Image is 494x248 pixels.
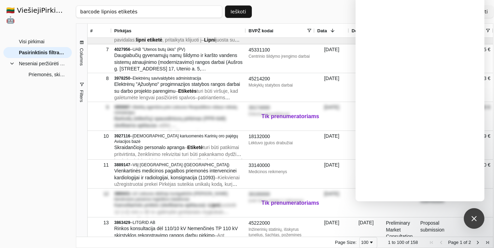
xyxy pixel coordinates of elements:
[114,191,228,202] span: LK Lietuvos didžiojo kunigaikščio [PERSON_NAME] bendrosios paramos logistikos batalionas
[114,162,131,167] span: 3889147
[214,158,242,164] span: („Velcro“ angl
[249,47,312,54] div: 45331100
[315,131,349,159] div: [DATE]
[114,145,243,164] span: – –
[397,240,404,245] span: 100
[114,162,243,168] div: –
[249,162,312,169] div: 33140000
[79,48,84,66] span: Columns
[114,134,131,138] span: 3927116
[475,240,481,245] div: Next Page
[114,191,131,196] span: 3869431
[19,47,65,58] span: Pasirinktinis filtras (158)
[204,37,215,43] span: Lipni
[114,220,243,225] div: –
[315,73,349,102] div: [DATE]
[249,104,312,111] div: 30174000
[90,74,109,83] div: 8
[19,58,65,69] span: Neseniai peržiūrėti pirkimai
[133,47,185,52] span: UAB "Utenos butų ūkis" (PV)
[388,240,391,245] span: 1
[114,175,240,194] span: Kiekvienai užregistruotai prekei Pirkėjas suteikia unikalų kodą, kurį Tiekėjas privalo atspausdin...
[335,240,357,245] div: Page Size:
[114,226,238,238] span: Rinkos konsultacija dėl 110/10 kV Nemenčinės TP 110 kV skirstyklos rekonstravimo rangos darbų pir...
[76,5,222,18] input: Greita paieška...
[114,220,131,225] span: 3863429
[69,6,79,14] strong: .AI
[349,102,383,131] div: [DATE]
[114,202,206,208] span: Kanceliarinės prekės (skelbiama apklausa)
[469,240,471,245] span: 2
[133,162,229,167] span: VšĮ [GEOGRAPHIC_DATA] ([GEOGRAPHIC_DATA])
[90,45,109,55] div: 7
[418,217,452,246] div: Proposal submission
[114,145,242,157] span: turi būti patikimai pritvirtinta, ženklinimo rekvizitai turi būti pakankamo dydžio
[114,105,131,110] span: 3959087
[448,240,458,245] span: Page
[114,88,238,114] span: – –
[249,111,312,117] div: Etikečių spausdintuvai
[114,104,243,115] div: –
[90,189,109,199] div: 12
[114,76,131,81] span: 3978250
[438,240,444,245] div: Previous Page
[392,240,395,245] span: to
[460,240,462,245] span: 1
[187,145,203,150] span: Etiketė
[315,160,349,188] div: [DATE]
[114,233,225,245] span: Ant įrenginio žymėjimo
[429,240,434,245] div: First Page
[114,191,243,202] div: –
[249,198,312,203] div: Įvairi biuro įranga ir reikmenys
[315,217,349,246] div: [DATE]
[19,36,44,47] span: Visi pirkimai
[315,44,349,73] div: [DATE]
[315,189,349,217] div: [DATE]
[249,76,312,82] div: 45214200
[79,90,84,102] span: Filters
[164,129,182,135] span: etikečių
[225,5,252,18] button: Ieškoti
[349,160,383,188] div: [DATE]
[249,28,273,33] span: BVPŽ kodai
[90,160,109,170] div: 11
[114,133,243,144] div: –
[114,202,237,215] span: juostelė 12 (+2) mm x 30 m
[114,123,232,148] span: –
[114,168,237,180] span: Vienkartinės medicinos pagalbos priemonės intervencinei kardiologijai ir radiologijai, konsignaci...
[349,189,383,217] div: [DATE]
[349,217,383,246] div: [DATE]
[249,54,312,59] div: Centrinio šildymo įrengimo darbai
[361,240,369,245] div: 100
[114,116,226,128] span: Barkodų (etikečių) spausdintuvų pirkimas (PPR-648) skelbiama apklausa
[114,209,229,222] span: galimybė greitaisiais mygtukais pasirinkti
[114,158,198,164] span: krūtinės dalyje abiejose pusėse turi būti
[114,47,131,52] span: 4027956
[349,131,383,159] div: [DATE]
[485,240,490,245] div: Last Page
[29,69,65,80] span: Priemonės, skirtos valymo, dezinfekcijos, sterilizacijos procesui ir kontrolei (Nr. 9746-2)
[383,189,418,217] div: Open
[114,105,237,115] span: Išteklių agentūra prie Lietuvos Respublikos vidaus reikalų ministerijos
[114,47,243,52] div: –
[249,191,312,198] div: 30190000
[463,240,467,245] span: of
[349,44,383,73] div: [DATE]
[114,134,238,144] span: [DEMOGRAPHIC_DATA] kariuomenės Karinių oro pajėgų Aviacijos bazė
[418,189,452,217] div: Tender submission
[136,37,146,43] span: lipni
[133,220,155,225] span: LITGRID AB
[162,37,202,43] span: , pritaikyta klijuoti į
[315,102,349,131] div: [DATE]
[147,37,162,43] span: etiketė
[317,28,327,33] span: Data
[114,28,132,33] span: Pirkėjas
[178,88,197,94] span: Etiketės
[151,216,189,221] span: tipą, automatiškai
[249,133,312,140] div: 18132000
[114,145,185,150] span: Skraidančiojo personalo apranga
[90,28,93,33] span: #
[249,220,312,227] div: 45222000
[249,227,312,243] div: Inžinerinių statinių, išskyrus tunelius, šachtas, požemines perėjas ir metro, statybos darbai
[133,76,201,81] span: Elektrėnų savivaldybės administracija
